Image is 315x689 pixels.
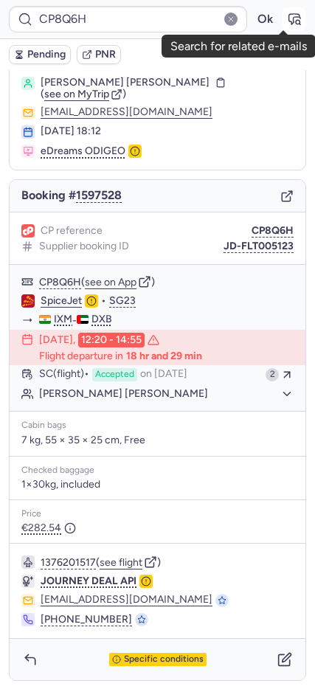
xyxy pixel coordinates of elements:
[78,333,145,347] time: 12:20 - 14:55
[126,350,202,362] time: 18 hr and 29 min
[92,368,137,381] span: Accepted
[41,594,212,607] button: [EMAIL_ADDRESS][DOMAIN_NAME]
[21,509,294,519] div: Price
[266,368,279,381] div: 2
[44,88,109,100] span: see on MyTrip
[253,7,277,31] button: Ok
[109,295,136,307] button: SG23
[10,365,305,384] button: SC(flight)Acceptedon [DATE]2
[252,225,294,237] button: CP8Q6H
[39,350,202,362] p: Flight departure in
[21,189,122,202] span: Booking #
[41,294,294,308] div: •
[100,557,142,569] button: see flight
[21,294,35,308] figure: SG airline logo
[41,145,125,158] span: eDreams ODIGEO
[224,240,294,252] button: JD-FLT005123
[124,654,204,665] span: Specific conditions
[39,333,159,347] div: [DATE],
[85,277,136,288] button: see on App
[21,420,294,431] div: Cabin bags
[41,77,210,89] span: [PERSON_NAME] [PERSON_NAME]
[9,45,71,64] button: Pending
[54,314,72,325] span: IXM
[41,225,103,237] span: CP reference
[41,575,136,587] span: JOURNEY DEAL API
[41,294,82,308] a: SpiceJet
[41,613,132,626] button: [PHONE_NUMBER]
[41,89,126,100] button: (see on MyTrip)
[39,277,81,288] button: CP8Q6H
[39,387,294,401] button: [PERSON_NAME] [PERSON_NAME]
[39,314,294,327] div: -
[91,314,112,325] span: DXB
[41,125,294,137] div: [DATE] 18:12
[27,49,66,60] span: Pending
[41,557,96,569] button: 1376201517
[41,555,294,569] div: ( )
[21,434,294,447] p: 7 kg, 55 × 35 × 25 cm, Free
[170,40,307,53] div: Search for related e-mails
[9,6,247,32] input: PNR Reference
[21,465,294,476] div: Checked baggage
[76,189,122,202] button: 1597528
[41,106,212,118] button: [EMAIL_ADDRESS][DOMAIN_NAME]
[21,479,100,491] span: 1×30kg, included
[39,275,294,288] div: ( )
[77,45,121,64] button: PNR
[39,368,89,381] span: SC (flight)
[39,240,129,252] span: Supplier booking ID
[48,653,267,666] button: Specific conditions
[140,368,187,381] span: on [DATE]
[21,224,35,238] figure: 1L airline logo
[21,522,76,534] span: €282.54
[95,49,116,60] span: PNR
